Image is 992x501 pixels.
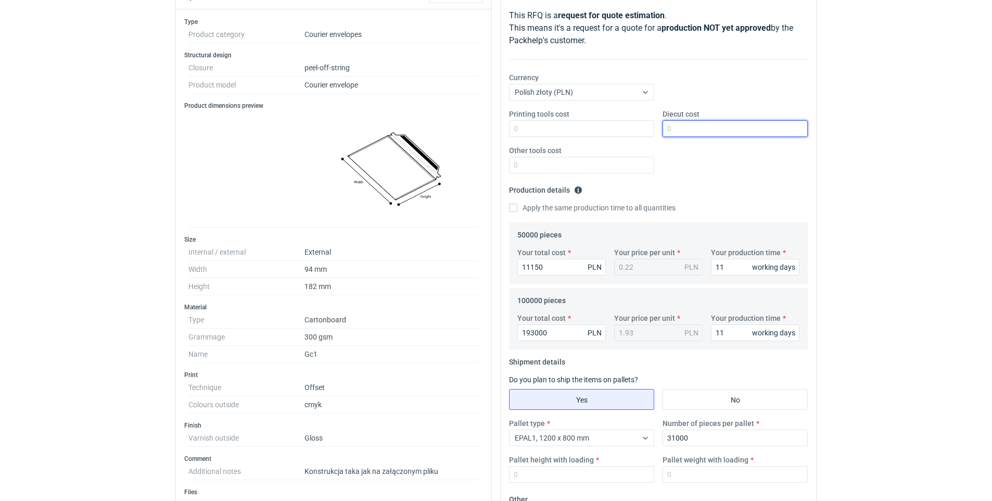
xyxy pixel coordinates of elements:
[188,59,304,77] dt: Closure
[663,120,808,137] input: 0
[509,418,545,429] label: Pallet type
[304,311,479,329] dd: Cartonboard
[184,488,483,496] h3: Files
[509,145,562,156] label: Other tools cost
[188,244,304,261] dt: Internal / external
[558,10,665,20] strong: request for quote estimation
[711,259,799,275] input: 0
[663,418,754,429] label: Number of pieces per pallet
[509,120,654,137] input: 0
[663,109,700,119] label: Diecut cost
[184,51,483,59] h3: Structural design
[304,346,479,363] dd: Gc1
[188,77,304,94] dt: Product model
[509,203,676,213] label: Apply the same production time to all quantities
[517,292,566,305] legend: 100000 pieces
[184,18,483,26] h3: Type
[188,346,304,363] dt: Name
[304,430,479,447] dd: Gloss
[188,463,304,480] dt: Additional notes
[752,262,795,272] div: working days
[304,278,479,295] dd: 182 mm
[663,455,748,465] label: Pallet weight with loading
[188,329,304,346] dt: Grammage
[184,102,483,110] h3: Product dimensions preview
[304,261,479,278] dd: 94 mm
[509,354,565,366] legend: Shipment details
[515,434,589,442] span: EPAL1, 1200 x 800 mm
[711,313,781,323] label: Your production time
[304,396,479,414] dd: cmyk
[188,261,304,278] dt: Width
[184,455,483,463] h3: Comment
[184,421,483,430] h3: Finish
[711,247,781,258] label: Your production time
[184,303,483,311] h3: Material
[304,77,479,94] dd: Courier envelope
[614,247,675,258] label: Your price per unit
[304,244,479,261] dd: External
[662,23,771,33] strong: production NOT yet approved
[304,329,479,346] dd: 300 gsm
[752,328,795,338] div: working days
[684,328,698,338] div: PLN
[188,379,304,396] dt: Technique
[304,379,479,396] dd: Offset
[509,375,638,384] label: Do you plan to ship the items on pallets?
[663,389,808,410] label: No
[517,259,606,275] input: 0
[509,72,539,83] label: Currency
[684,262,698,272] div: PLN
[188,26,304,43] dt: Product category
[517,247,566,258] label: Your total cost
[517,227,562,239] legend: 50000 pieces
[517,313,566,323] label: Your total cost
[188,311,304,329] dt: Type
[588,328,602,338] div: PLN
[663,430,808,446] input: 0
[614,313,675,323] label: Your price per unit
[509,455,594,465] label: Pallet height with loading
[188,396,304,414] dt: Colours outside
[304,463,479,480] dd: Konstrukcja taka jak na załączonym pliku
[509,182,582,194] legend: Production details
[509,9,808,47] p: This RFQ is a . This means it's a request for a quote for a by the Packhelp's customer.
[509,157,654,173] input: 0
[509,466,654,483] input: 0
[304,59,479,77] dd: peel-off-string
[711,324,799,341] input: 0
[509,389,654,410] label: Yes
[517,324,606,341] input: 0
[515,88,573,96] span: Polish złoty (PLN)
[588,262,602,272] div: PLN
[304,114,479,223] img: courier_envelope
[509,109,569,119] label: Printing tools cost
[663,466,808,483] input: 0
[188,430,304,447] dt: Varnish outside
[304,26,479,43] dd: Courier envelopes
[188,278,304,295] dt: Height
[184,235,483,244] h3: Size
[184,371,483,379] h3: Print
